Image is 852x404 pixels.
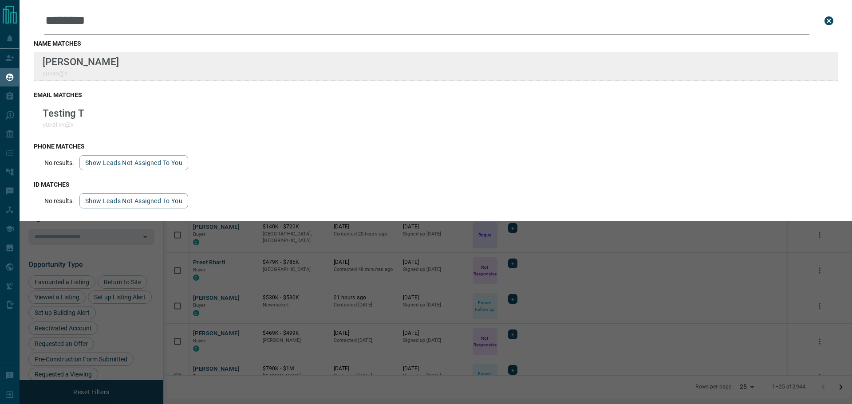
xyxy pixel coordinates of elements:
h3: email matches [34,91,838,98]
p: yuvax@x [43,70,119,77]
p: [PERSON_NAME] [43,56,119,67]
h3: id matches [34,181,838,188]
button: close search bar [820,12,838,30]
p: No results. [44,197,74,204]
h3: name matches [34,40,838,47]
p: No results. [44,159,74,166]
button: show leads not assigned to you [79,193,188,208]
p: yuval.xx@x [43,121,84,128]
button: show leads not assigned to you [79,155,188,170]
h3: phone matches [34,143,838,150]
p: Testing T [43,107,84,119]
